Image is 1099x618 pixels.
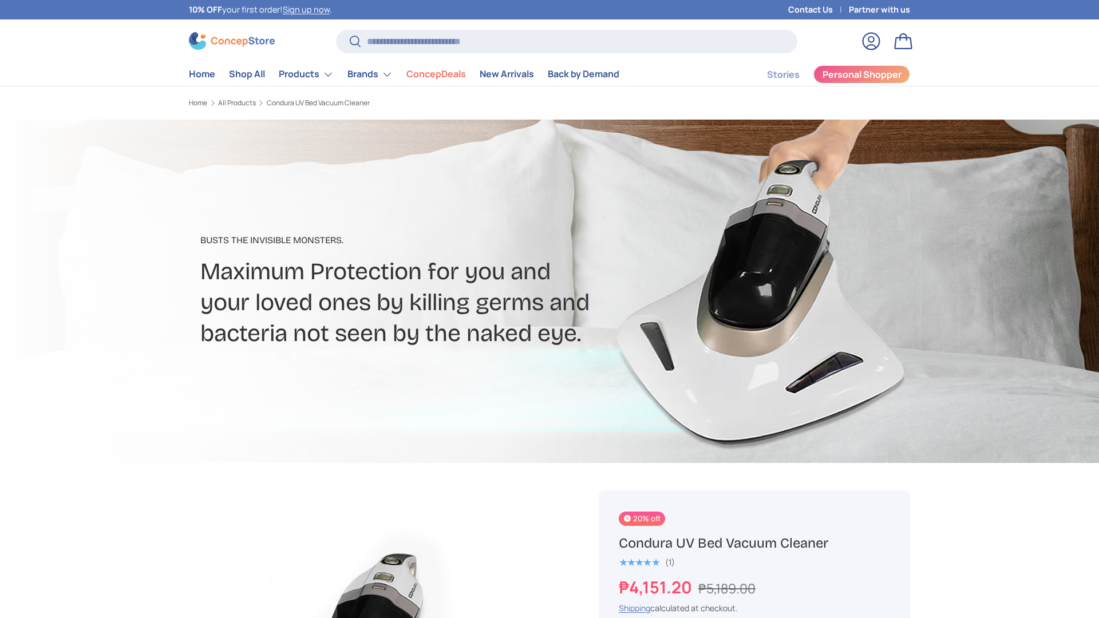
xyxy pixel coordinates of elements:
[229,63,265,85] a: Shop All
[740,63,910,86] nav: Secondary
[619,576,695,599] strong: ₱4,151.20
[849,3,910,16] a: Partner with us
[406,63,466,85] a: ConcepDeals
[200,256,640,349] h2: Maximum Protection for you and your loved ones by killing germs and bacteria not seen by the nake...
[813,65,910,84] a: Personal Shopper
[619,534,890,552] h1: Condura UV Bed Vacuum Cleaner
[619,555,675,568] a: 5.0 out of 5.0 stars (1)
[823,70,902,79] span: Personal Shopper
[767,64,800,86] a: Stories
[619,557,659,568] span: ★★★★★
[548,63,619,85] a: Back by Demand
[218,100,256,106] a: All Products
[272,63,341,86] summary: Products
[279,63,334,86] a: Products
[347,63,393,86] a: Brands
[200,233,640,247] p: Busts The Invisible Monsters​.
[619,602,890,614] div: calculated at checkout.
[189,4,222,15] strong: 10% OFF
[619,603,650,613] a: Shipping
[189,3,332,16] p: your first order! .
[480,63,534,85] a: New Arrivals
[341,63,400,86] summary: Brands
[619,512,665,526] span: 20% off
[283,4,330,15] a: Sign up now
[189,32,275,50] img: ConcepStore
[189,63,215,85] a: Home
[619,557,659,568] div: 5.0 out of 5.0 stars
[267,100,370,106] a: Condura UV Bed Vacuum Cleaner
[189,98,571,108] nav: Breadcrumbs
[698,579,756,597] s: ₱5,189.00
[189,100,207,106] a: Home
[788,3,849,16] a: Contact Us
[189,63,619,86] nav: Primary
[665,558,675,566] div: (1)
